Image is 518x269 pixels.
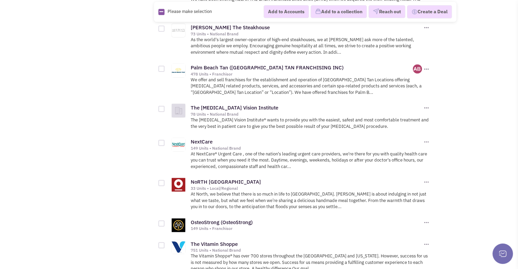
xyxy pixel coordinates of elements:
[373,9,379,15] img: VectorPaper_Plane.png
[311,5,367,18] button: Add to a collection
[411,8,418,16] img: Deal-Dollar.png
[191,112,422,117] div: 78 Units • National Brand
[413,64,422,73] img: iMkZg-XKaEGkwuPY-rrUfg.png
[191,151,430,170] p: At NextCare® Urgent Care , one of the nation's leading urgent care providers, we're there for you...
[191,191,430,210] p: At North, we believe that there is so much in life to [GEOGRAPHIC_DATA]. [PERSON_NAME] is about i...
[168,9,212,14] span: Please make selection
[191,146,422,151] div: 149 Units • National Brand
[191,219,253,225] a: OsteoStrong (OsteoStrong)
[191,24,270,31] a: [PERSON_NAME] The Steakhouse
[191,226,422,231] div: 149 Units • Franchisor
[191,186,422,191] div: 33 Units • Local/Regional
[368,5,405,18] button: Reach out
[407,5,452,19] button: Create a Deal
[315,9,321,15] img: icon-collection-lavender.png
[191,71,413,77] div: 478 Units • Franchisor
[191,179,261,185] a: NoRTH [GEOGRAPHIC_DATA]
[191,104,278,111] a: The [MEDICAL_DATA] Vision Institute
[158,9,164,15] img: Rectangle.png
[191,77,430,96] p: We offer and sell franchises for the establishment and operation of [GEOGRAPHIC_DATA] Tan Locatio...
[191,138,213,145] a: NextCare
[191,241,238,247] a: The Vitamin Shoppe
[191,37,430,56] p: As the world's largest owner-operator of high-end steakhouses, we at [PERSON_NAME] ask more of th...
[191,248,422,253] div: 751 Units • National Brand
[264,5,309,18] button: Add to Accounts
[191,64,344,71] a: Palm Beach Tan ([GEOGRAPHIC_DATA] TAN FRANCHISING INC)
[191,117,430,130] p: The [MEDICAL_DATA] Vision Institute® wants to provide you with the easiest, safest and most comfo...
[191,31,422,37] div: 73 Units • National Brand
